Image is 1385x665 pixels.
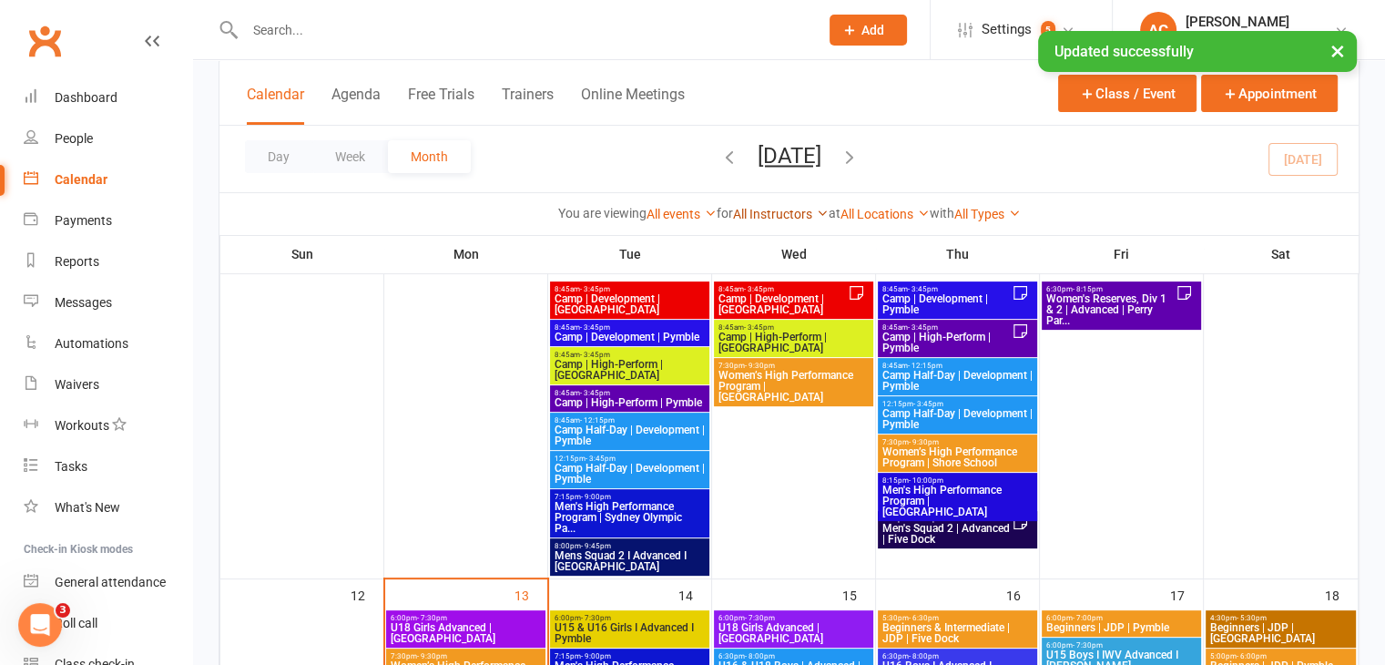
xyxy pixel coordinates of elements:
[24,241,192,282] a: Reports
[745,362,775,370] span: - 9:30pm
[678,579,711,609] div: 14
[881,652,1034,660] span: 6:30pm
[580,389,610,397] span: - 3:45pm
[580,416,615,425] span: - 12:15pm
[758,143,821,169] button: [DATE]
[1045,641,1197,650] span: 6:00pm
[647,207,717,221] a: All events
[554,389,706,397] span: 8:45am
[554,332,706,343] span: Camp | Development | Pymble
[1045,622,1197,633] span: Beginners | JDP | Pymble
[1058,75,1197,112] button: Class / Event
[830,15,907,46] button: Add
[881,370,1034,392] span: Camp Half-Day | Development | Pymble
[55,131,93,146] div: People
[554,614,706,622] span: 6:00pm
[239,17,806,43] input: Search...
[1045,614,1197,622] span: 6:00pm
[55,254,99,269] div: Reports
[1038,31,1357,72] div: Updated successfully
[881,293,1012,315] span: Camp | Development | Pymble
[1045,285,1176,293] span: 6:30pm
[909,652,939,660] span: - 8:00pm
[388,140,471,173] button: Month
[881,332,1012,353] span: Camp | High-Perform | Pymble
[55,575,166,589] div: General attendance
[580,323,610,332] span: - 3:45pm
[881,446,1034,468] span: Women’s High Performance Program | Shore School
[881,362,1034,370] span: 8:45am
[744,323,774,332] span: - 3:45pm
[554,359,706,381] span: Camp | High-Perform | [GEOGRAPHIC_DATA]
[745,652,775,660] span: - 8:00pm
[881,400,1034,408] span: 12:15pm
[554,425,706,446] span: Camp Half-Day | Development | Pymble
[558,206,647,220] strong: You are viewing
[55,295,112,310] div: Messages
[55,213,112,228] div: Payments
[718,370,870,403] span: Women’s High Performance Program | [GEOGRAPHIC_DATA]
[56,603,70,618] span: 3
[220,235,384,273] th: Sun
[718,362,870,370] span: 7:30pm
[1045,293,1176,326] span: Women's Reserves, Div 1 & 2 | Advanced | Perry Par...
[840,207,930,221] a: All Locations
[581,652,611,660] span: - 9:00pm
[24,323,192,364] a: Automations
[55,336,128,351] div: Automations
[24,487,192,528] a: What's New
[718,332,870,353] span: Camp | High-Perform | [GEOGRAPHIC_DATA]
[24,159,192,200] a: Calendar
[554,397,706,408] span: Camp | High-Perform | Pymble
[913,400,943,408] span: - 3:45pm
[24,603,192,644] a: Roll call
[908,285,938,293] span: - 3:45pm
[881,408,1034,430] span: Camp Half-Day | Development | Pymble
[881,438,1034,446] span: 7:30pm
[24,200,192,241] a: Payments
[581,542,611,550] span: - 9:45pm
[554,622,706,644] span: U15 & U16 Girls I Advanced I Pymble
[881,476,1034,485] span: 8:15pm
[982,9,1032,50] span: Settings
[384,235,548,273] th: Mon
[718,293,848,315] span: Camp | Development | [GEOGRAPHIC_DATA]
[408,86,474,125] button: Free Trials
[876,235,1040,273] th: Thu
[24,364,192,405] a: Waivers
[909,476,943,485] span: - 10:00pm
[554,652,706,660] span: 7:15pm
[861,23,884,37] span: Add
[24,562,192,603] a: General attendance kiosk mode
[1041,21,1055,39] span: 5
[554,323,706,332] span: 8:45am
[1040,235,1204,273] th: Fri
[514,579,547,609] div: 13
[554,293,706,315] span: Camp | Development | [GEOGRAPHIC_DATA]
[554,550,706,572] span: Mens Squad 2 I Advanced I [GEOGRAPHIC_DATA]
[351,579,383,609] div: 12
[24,282,192,323] a: Messages
[1186,30,1289,46] div: ProVolley Pty Ltd
[417,652,447,660] span: - 9:30pm
[312,140,388,173] button: Week
[24,118,192,159] a: People
[55,90,117,105] div: Dashboard
[24,405,192,446] a: Workouts
[554,501,706,534] span: Men's High Performance Program | Sydney Olympic Pa...
[745,614,775,622] span: - 7:30pm
[930,206,954,220] strong: with
[733,207,829,221] a: All Instructors
[55,616,97,630] div: Roll call
[1325,579,1358,609] div: 18
[717,206,733,220] strong: for
[842,579,875,609] div: 15
[1140,12,1176,48] div: AC
[548,235,712,273] th: Tue
[417,614,447,622] span: - 7:30pm
[1170,579,1203,609] div: 17
[390,614,542,622] span: 6:00pm
[1237,652,1267,660] span: - 6:00pm
[1006,579,1039,609] div: 16
[1201,75,1338,112] button: Appointment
